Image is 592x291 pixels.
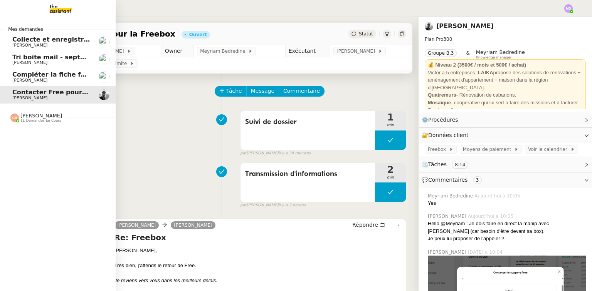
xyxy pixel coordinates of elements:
a: [PERSON_NAME] [114,222,159,229]
span: Statut [359,31,373,37]
span: Suivi de dossier [245,116,370,128]
button: Commentaire [279,86,325,97]
u: Victor a 5 entreprises : [428,70,478,75]
div: Hello @Meyriam : Je dois faire en direct la manip avec [PERSON_NAME] (car besoin d'être devant sa... [428,220,586,235]
nz-tag: Groupe B.3 [425,49,457,57]
a: [PERSON_NAME] [436,22,494,30]
div: - Rénovation de cabanons. [428,91,583,99]
span: Compléter la fiche fournisseur [12,71,118,78]
span: min [375,122,406,129]
img: users%2FrxcTinYCQST3nt3eRyMgQ024e422%2Favatar%2Fa0327058c7192f72952294e6843542370f7921c3.jpg [99,72,109,82]
span: [PERSON_NAME] [428,249,468,256]
a: [PERSON_NAME] [171,222,215,229]
span: Contacter Free pour la Freebox [12,89,121,96]
span: Procédures [428,117,458,123]
img: users%2F9mvJqJUvllffspLsQzytnd0Nt4c2%2Favatar%2F82da88e3-d90d-4e39-b37d-dcb7941179ae [99,54,109,65]
div: Je peux lui proposer de l'appeler ? [428,235,586,242]
strong: Mosaïque [428,100,451,105]
span: Meyriam Bedredine [428,192,474,199]
div: 🔐Données client [419,128,592,143]
span: par [240,202,247,209]
span: ⏲️ [422,161,475,167]
span: Meyriam Bedredine [476,49,525,55]
span: [PERSON_NAME] [20,113,62,119]
span: min [375,174,406,181]
span: 2 [375,165,406,174]
span: Freebox [428,145,449,153]
span: Mes demandes [3,25,48,33]
span: Commentaires [428,177,468,183]
img: svg [564,4,573,13]
span: Collecte et enregistrement des relevés bancaires et relevés de cartes bancaires - [DATE] [12,36,321,43]
span: Aujourd’hui à 10:05 [474,192,521,199]
div: Ouvert [189,32,207,37]
span: [PERSON_NAME] [12,95,47,100]
span: Voir le calendrier [528,145,570,153]
span: Tri boite mail - septembre 2025 [12,54,122,61]
span: Tâches [428,161,447,167]
div: ⚙️Procédures [419,112,592,127]
span: [PERSON_NAME] [12,78,47,83]
span: Moyens de paiement [463,145,514,153]
span: [PERSON_NAME] [12,43,47,48]
span: 300 [443,37,452,42]
span: 🔐 [422,131,472,140]
span: & [466,49,469,59]
div: [PERSON_NAME], [114,247,403,254]
div: Yes [428,199,586,207]
span: Répondre [352,221,378,229]
span: [PERSON_NAME] [12,60,47,65]
img: ee3399b4-027e-46f8-8bb8-fca30cb6f74c [425,22,433,30]
img: svg [10,114,19,122]
small: [PERSON_NAME] [240,150,311,157]
small: [PERSON_NAME] [240,202,306,209]
nz-tag: 8:14 [452,161,468,169]
span: 1 [375,113,406,122]
span: ⚙️ [422,115,462,124]
img: users%2F9mvJqJUvllffspLsQzytnd0Nt4c2%2Favatar%2F82da88e3-d90d-4e39-b37d-dcb7941179ae [99,37,109,47]
span: il y a 34 minutes [279,150,311,157]
span: Données client [428,132,469,138]
div: - coopérative qui lui sert à faire des missions et à facturer Trentemedia. [428,99,583,114]
strong: LAIKA [478,70,493,75]
span: Plan Pro [425,37,443,42]
span: Tâche [226,87,242,95]
nz-tag: 3 [473,176,482,184]
span: Commentaire [283,87,320,95]
span: Transmission d'informations [245,168,370,180]
div: Très bien, j'attends le retour de Free. [114,262,403,269]
span: Knowledge manager [476,55,512,60]
span: il y a 2 heures [279,202,306,209]
span: Meyriam Bedredine [200,47,248,55]
span: [PERSON_NAME] [428,213,468,220]
button: Répondre [350,221,388,229]
div: ⏲️Tâches 8:14 [419,157,592,172]
button: Tâche [215,86,247,97]
h4: Re: Freebox [114,232,403,243]
span: par [240,150,247,157]
span: [DATE] à 10:04 [468,249,504,256]
span: Message [251,87,274,95]
strong: Quatremurs [428,92,456,98]
span: Aujourd’hui à 10:05 [468,213,515,220]
td: Exécutant [285,45,330,57]
img: ee3399b4-027e-46f8-8bb8-fca30cb6f74c [99,89,109,100]
em: Je reviens vers vous dans les meilleurs délais. [114,278,217,283]
span: 💬 [422,177,485,183]
app-user-label: Knowledge manager [476,49,525,59]
td: Owner [161,45,194,57]
span: [PERSON_NAME] [336,47,378,55]
strong: 💰 Niveau 2 (3500€ / mois et 500€ / achat) [428,62,526,68]
div: 💬Commentaires 3 [419,172,592,187]
div: propose des solutions de rénovations + aménagement d'appartement + maison dans la région d'[GEOGR... [428,69,583,92]
button: Message [246,86,279,97]
span: 11 demandes en cours [20,119,61,123]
